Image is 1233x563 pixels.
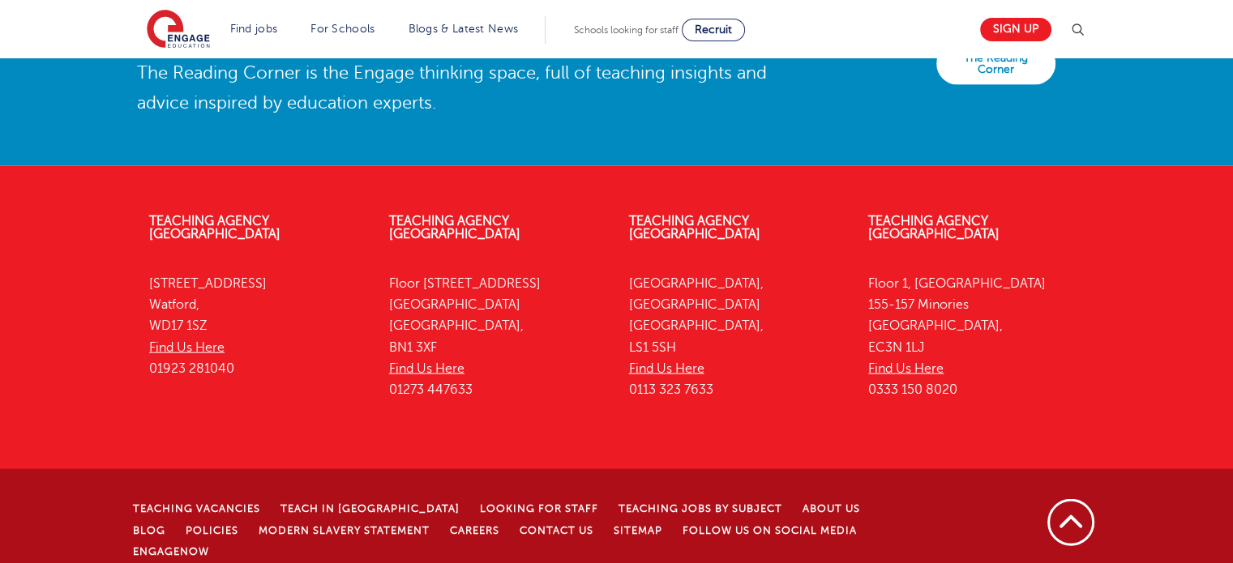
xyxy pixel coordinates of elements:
p: [GEOGRAPHIC_DATA], [GEOGRAPHIC_DATA] [GEOGRAPHIC_DATA], LS1 5SH 0113 323 7633 [629,273,845,401]
p: The Reading Corner is the Engage thinking space, full of teaching insights and advice inspired by... [137,58,779,117]
a: Blogs & Latest News [409,23,519,35]
a: Teach in [GEOGRAPHIC_DATA] [280,503,460,514]
p: Floor [STREET_ADDRESS] [GEOGRAPHIC_DATA] [GEOGRAPHIC_DATA], BN1 3XF 01273 447633 [389,273,605,401]
a: Contact Us [520,525,593,536]
a: Sign up [980,18,1051,41]
a: Teaching Agency [GEOGRAPHIC_DATA] [868,214,1000,241]
img: Engage Education [147,10,210,50]
a: Find Us Here [868,361,944,376]
p: Floor 1, [GEOGRAPHIC_DATA] 155-157 Minories [GEOGRAPHIC_DATA], EC3N 1LJ 0333 150 8020 [868,273,1084,401]
a: EngageNow [133,546,209,557]
span: Schools looking for staff [574,24,679,36]
a: Find Us Here [629,361,704,376]
a: Teaching Agency [GEOGRAPHIC_DATA] [629,214,760,241]
a: Sitemap [614,525,662,536]
a: Find Us Here [389,361,465,376]
a: About Us [803,503,860,514]
a: Teaching Agency [GEOGRAPHIC_DATA] [149,214,280,241]
a: The Reading Corner [936,43,1055,85]
a: Find Us Here [149,340,225,355]
a: Teaching jobs by subject [619,503,782,514]
a: Recruit [682,19,745,41]
a: Teaching Agency [GEOGRAPHIC_DATA] [389,214,520,241]
a: Modern Slavery Statement [259,525,430,536]
a: Follow us on Social Media [683,525,857,536]
a: Looking for staff [480,503,598,514]
span: Recruit [695,23,732,36]
a: Find jobs [230,23,278,35]
a: Careers [450,525,499,536]
a: For Schools [310,23,375,35]
p: [STREET_ADDRESS] Watford, WD17 1SZ 01923 281040 [149,273,365,379]
a: Teaching Vacancies [133,503,260,514]
a: Blog [133,525,165,536]
a: Policies [186,525,238,536]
